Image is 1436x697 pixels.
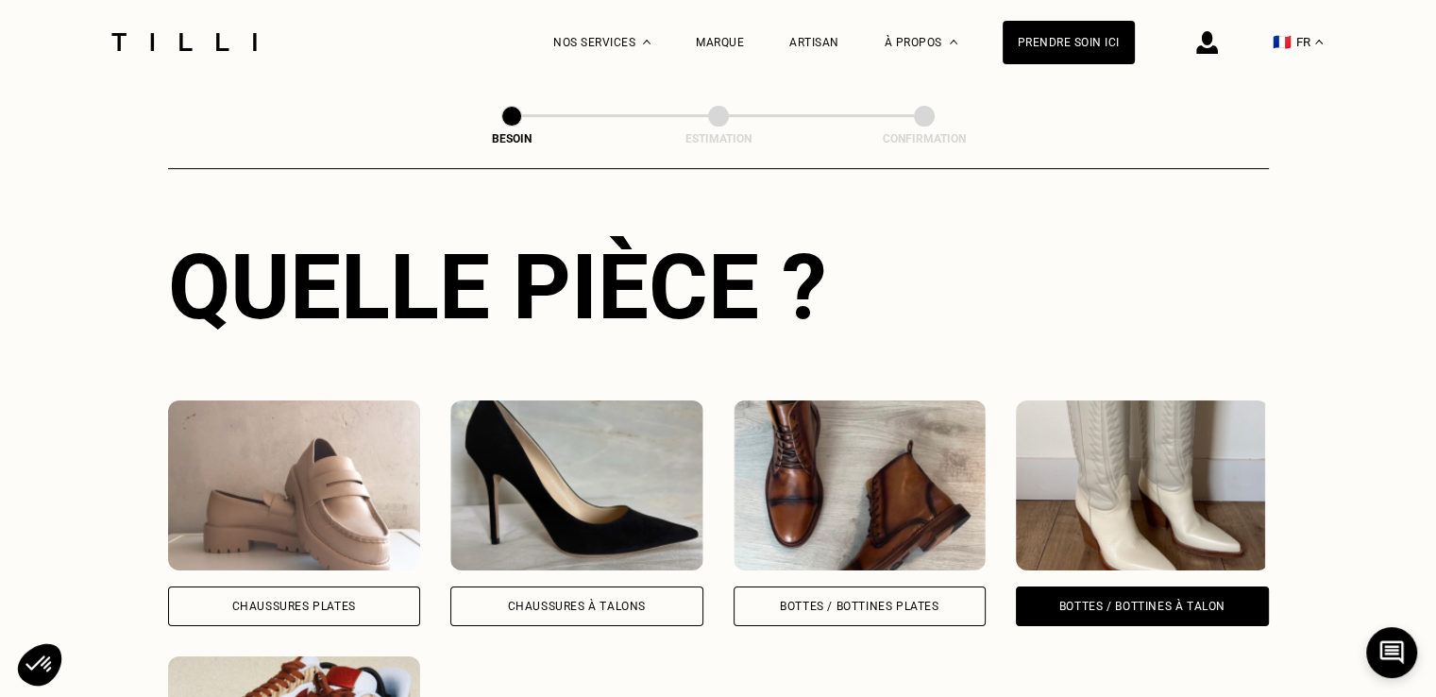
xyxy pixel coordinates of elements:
img: Menu déroulant [643,40,650,44]
span: 🇫🇷 [1273,33,1292,51]
img: icône connexion [1196,31,1218,54]
div: Bottes / Bottines plates [780,601,938,612]
img: Tilli retouche votre Bottes / Bottines plates [734,400,987,570]
div: Confirmation [830,132,1019,145]
a: Marque [696,36,744,49]
a: Artisan [789,36,839,49]
a: Prendre soin ici [1003,21,1135,64]
div: Chaussures Plates [232,601,356,612]
img: Tilli retouche votre Bottes / Bottines à talon [1016,400,1269,570]
div: Estimation [624,132,813,145]
img: Menu déroulant à propos [950,40,957,44]
div: Bottes / Bottines à talon [1059,601,1225,612]
img: Logo du service de couturière Tilli [105,33,263,51]
div: Besoin [417,132,606,145]
img: Tilli retouche votre Chaussures à Talons [450,400,703,570]
div: Chaussures à Talons [508,601,646,612]
div: Quelle pièce ? [168,234,1269,340]
img: Tilli retouche votre Chaussures Plates [168,400,421,570]
img: menu déroulant [1315,40,1323,44]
